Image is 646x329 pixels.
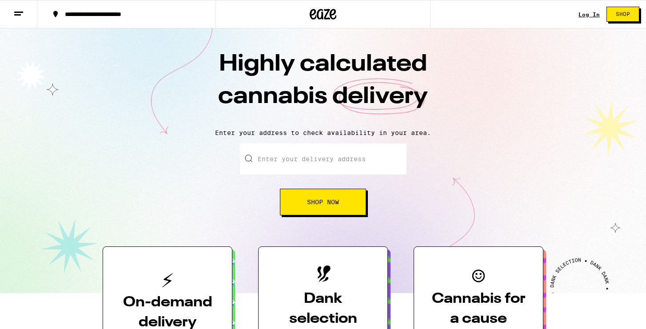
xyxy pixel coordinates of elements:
[600,7,646,22] a: Shop
[578,12,600,17] a: Log In
[273,289,373,329] h3: Dank selection
[606,7,639,22] button: Shop
[428,289,529,329] h3: Cannabis for a cause
[167,48,479,122] h1: Highly calculated cannabis delivery
[9,129,637,136] p: Enter your address to check availability in your area.
[240,143,407,174] input: Enter your delivery address
[280,189,366,215] button: Shop Now
[307,199,339,205] span: Shop Now
[616,12,630,17] span: Shop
